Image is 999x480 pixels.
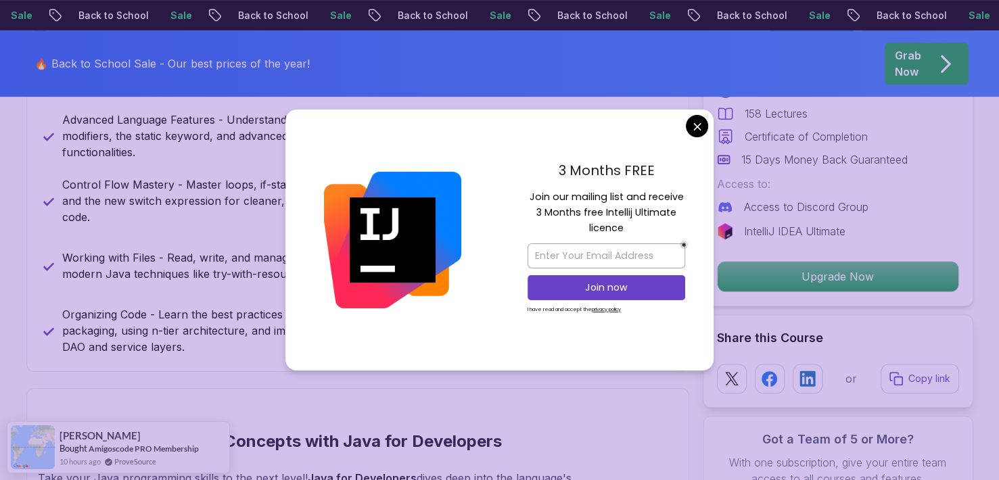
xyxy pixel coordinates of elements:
[114,456,156,467] a: ProveSource
[382,9,474,22] p: Back to School
[60,430,141,441] span: [PERSON_NAME]
[62,112,350,160] p: Advanced Language Features - Understand access modifiers, the static keyword, and advanced method...
[908,372,950,385] p: Copy link
[744,223,845,239] p: IntelliJ IDEA Ultimate
[315,9,358,22] p: Sale
[223,9,315,22] p: Back to School
[89,443,199,454] a: Amigoscode PRO Membership
[717,430,959,449] h3: Got a Team of 5 or More?
[155,9,198,22] p: Sale
[62,306,350,355] p: Organizing Code - Learn the best practices for packaging, using n-tier architecture, and implemen...
[62,176,350,225] p: Control Flow Mastery - Master loops, if-statements, and the new switch expression for cleaner, ef...
[634,9,677,22] p: Sale
[701,9,793,22] p: Back to School
[953,9,996,22] p: Sale
[745,105,808,122] p: 158 Lectures
[793,9,837,22] p: Sale
[60,443,87,454] span: Bought
[845,370,857,387] p: or
[718,262,958,291] p: Upgrade Now
[717,329,959,347] h2: Share this Course
[11,425,55,469] img: provesource social proof notification image
[38,431,613,452] h2: Master Advanced Java Concepts with Java for Developers
[741,151,908,168] p: 15 Days Money Back Guaranteed
[717,176,959,192] p: Access to:
[542,9,634,22] p: Back to School
[60,456,101,467] span: 10 hours ago
[881,364,959,393] button: Copy link
[745,128,868,145] p: Certificate of Completion
[34,55,310,72] p: 🔥 Back to School Sale - Our best prices of the year!
[474,9,517,22] p: Sale
[861,9,953,22] p: Back to School
[717,223,733,239] img: jetbrains logo
[62,249,350,282] p: Working with Files - Read, write, and manage files using modern Java techniques like try-with-res...
[744,199,868,215] p: Access to Discord Group
[895,47,921,80] p: Grab Now
[63,9,155,22] p: Back to School
[717,261,959,292] button: Upgrade Now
